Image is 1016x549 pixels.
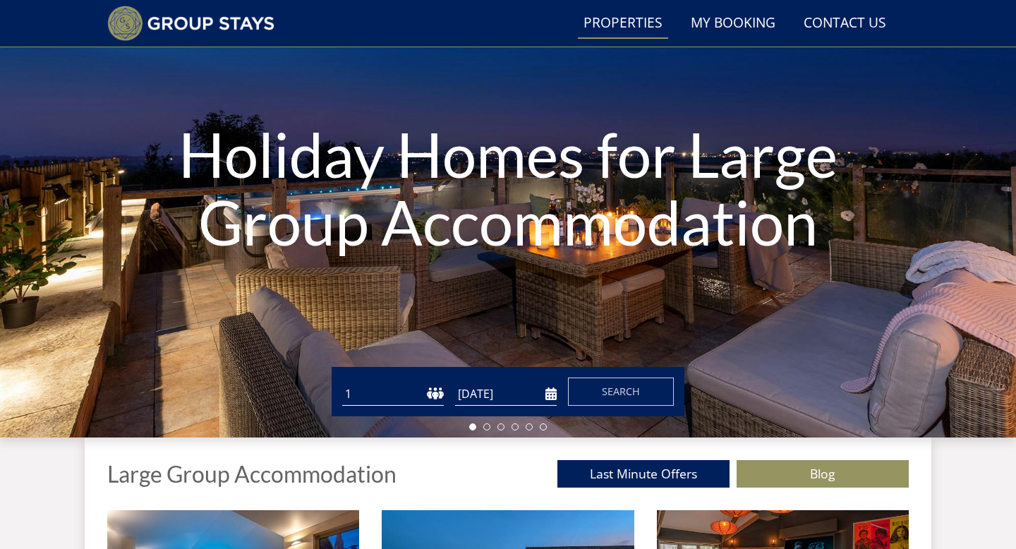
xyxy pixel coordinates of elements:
img: Group Stays [107,6,274,41]
h1: Large Group Accommodation [107,461,397,486]
a: Last Minute Offers [557,460,730,488]
button: Search [568,378,674,406]
a: Contact Us [798,8,892,40]
a: My Booking [685,8,781,40]
h1: Holiday Homes for Large Group Accommodation [152,92,864,283]
input: Arrival Date [455,382,557,406]
a: Blog [737,460,909,488]
span: Search [602,385,640,398]
a: Properties [578,8,668,40]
